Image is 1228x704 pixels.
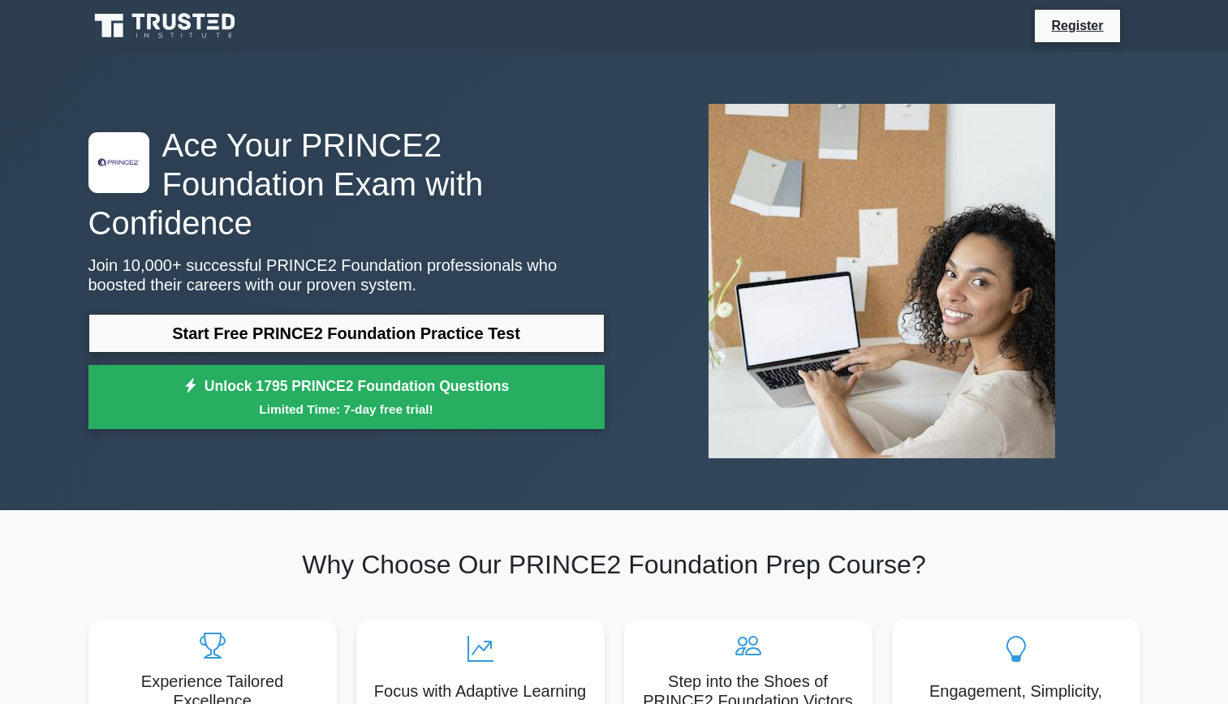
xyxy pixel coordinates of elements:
a: Unlock 1795 PRINCE2 Foundation QuestionsLimited Time: 7-day free trial! [88,365,605,430]
a: Start Free PRINCE2 Foundation Practice Test [88,314,605,353]
h2: Why Choose Our PRINCE2 Foundation Prep Course? [88,549,1140,580]
small: Limited Time: 7-day free trial! [109,400,584,419]
h1: Ace Your PRINCE2 Foundation Exam with Confidence [88,126,605,243]
a: Register [1041,15,1113,36]
h5: Focus with Adaptive Learning [369,681,592,701]
p: Join 10,000+ successful PRINCE2 Foundation professionals who boosted their careers with our prove... [88,255,605,294]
